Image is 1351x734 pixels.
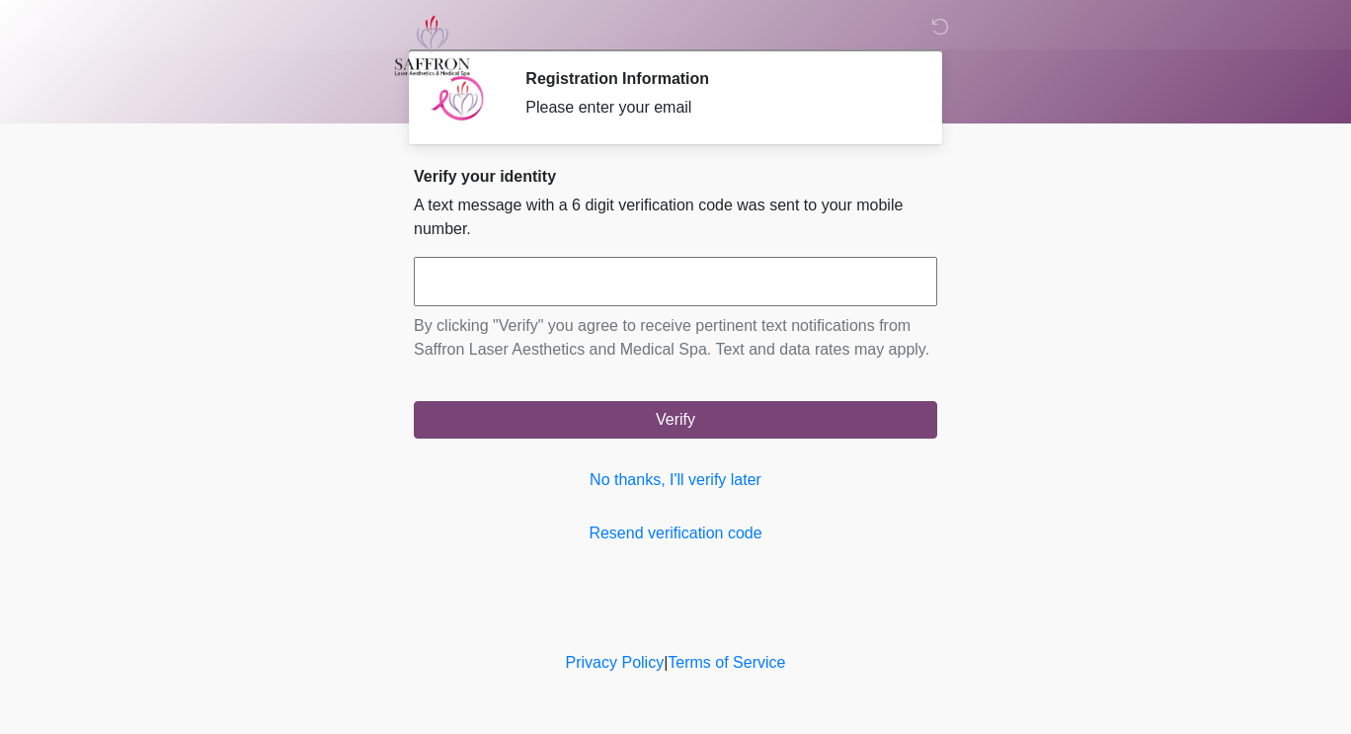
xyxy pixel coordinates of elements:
a: Privacy Policy [566,654,665,671]
a: No thanks, I'll verify later [414,468,937,492]
button: Verify [414,401,937,439]
h2: Verify your identity [414,167,937,186]
img: Agent Avatar [429,69,488,128]
a: | [664,654,668,671]
p: By clicking "Verify" you agree to receive pertinent text notifications from Saffron Laser Aesthet... [414,314,937,362]
div: Please enter your email [525,96,908,120]
a: Resend verification code [414,522,937,545]
p: A text message with a 6 digit verification code was sent to your mobile number. [414,194,937,241]
img: Saffron Laser Aesthetics and Medical Spa Logo [394,15,471,76]
a: Terms of Service [668,654,785,671]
